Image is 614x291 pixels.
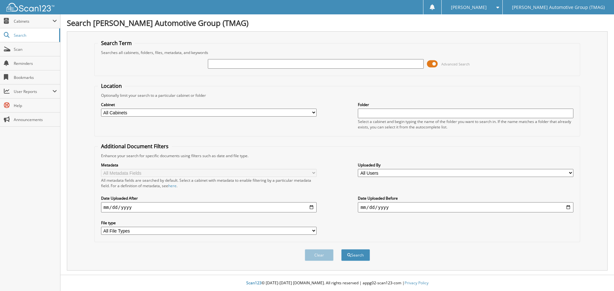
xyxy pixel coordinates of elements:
img: scan123-logo-white.svg [6,3,54,11]
span: Reminders [14,61,57,66]
a: Privacy Policy [405,280,429,286]
legend: Search Term [98,40,135,47]
span: Bookmarks [14,75,57,80]
h1: Search [PERSON_NAME] Automotive Group (TMAG) [67,18,608,28]
label: Folder [358,102,573,107]
span: Scan123 [246,280,262,286]
span: User Reports [14,89,52,94]
button: Clear [305,249,334,261]
label: Date Uploaded Before [358,195,573,201]
button: Search [341,249,370,261]
span: Search [14,33,56,38]
div: All metadata fields are searched by default. Select a cabinet with metadata to enable filtering b... [101,178,317,188]
input: start [101,202,317,212]
input: end [358,202,573,212]
span: [PERSON_NAME] Automotive Group (TMAG) [512,5,605,9]
span: Help [14,103,57,108]
label: Uploaded By [358,162,573,168]
a: here [168,183,177,188]
legend: Additional Document Filters [98,143,172,150]
div: Select a cabinet and begin typing the name of the folder you want to search in. If the name match... [358,119,573,130]
span: Cabinets [14,19,52,24]
div: Enhance your search for specific documents using filters such as date and file type. [98,153,577,158]
span: [PERSON_NAME] [451,5,487,9]
span: Scan [14,47,57,52]
span: Advanced Search [441,62,470,66]
div: Searches all cabinets, folders, files, metadata, and keywords [98,50,577,55]
label: Metadata [101,162,317,168]
div: © [DATE]-[DATE] [DOMAIN_NAME]. All rights reserved | appg02-scan123-com | [60,275,614,291]
span: Announcements [14,117,57,122]
div: Optionally limit your search to a particular cabinet or folder [98,93,577,98]
legend: Location [98,82,125,89]
label: File type [101,220,317,226]
label: Cabinet [101,102,317,107]
label: Date Uploaded After [101,195,317,201]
